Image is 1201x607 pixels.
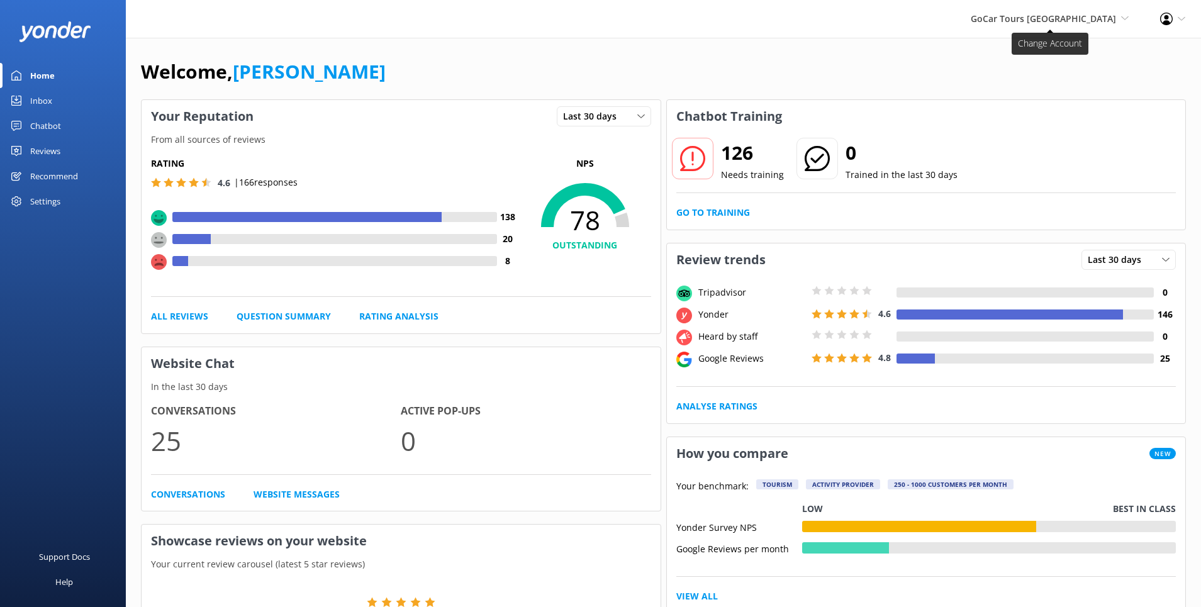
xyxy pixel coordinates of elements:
[695,286,808,299] div: Tripadvisor
[676,589,718,603] a: View All
[1149,448,1176,459] span: New
[721,168,784,182] p: Needs training
[519,238,651,252] h4: OUTSTANDING
[151,403,401,420] h4: Conversations
[30,189,60,214] div: Settings
[878,352,891,364] span: 4.8
[30,113,61,138] div: Chatbot
[1154,330,1176,343] h4: 0
[1154,352,1176,365] h4: 25
[497,210,519,224] h4: 138
[519,204,651,236] span: 78
[237,309,331,323] a: Question Summary
[846,138,958,168] h2: 0
[1088,253,1149,267] span: Last 30 days
[359,309,439,323] a: Rating Analysis
[142,100,263,133] h3: Your Reputation
[30,164,78,189] div: Recommend
[1154,286,1176,299] h4: 0
[802,502,823,516] p: Low
[667,437,798,470] h3: How you compare
[721,138,784,168] h2: 126
[151,487,225,501] a: Conversations
[151,157,519,170] h5: Rating
[142,525,661,557] h3: Showcase reviews on your website
[30,63,55,88] div: Home
[695,352,808,365] div: Google Reviews
[401,420,651,462] p: 0
[30,88,52,113] div: Inbox
[676,521,802,532] div: Yonder Survey NPS
[141,57,386,87] h1: Welcome,
[756,479,798,489] div: Tourism
[30,138,60,164] div: Reviews
[233,58,386,84] a: [PERSON_NAME]
[971,13,1116,25] span: GoCar Tours [GEOGRAPHIC_DATA]
[234,175,298,189] p: | 166 responses
[1113,502,1176,516] p: Best in class
[39,544,90,569] div: Support Docs
[846,168,958,182] p: Trained in the last 30 days
[151,309,208,323] a: All Reviews
[218,177,230,189] span: 4.6
[142,133,661,147] p: From all sources of reviews
[563,109,624,123] span: Last 30 days
[676,542,802,554] div: Google Reviews per month
[55,569,73,594] div: Help
[19,21,91,42] img: yonder-white-logo.png
[667,100,791,133] h3: Chatbot Training
[676,479,749,494] p: Your benchmark:
[151,420,401,462] p: 25
[254,487,340,501] a: Website Messages
[806,479,880,489] div: Activity Provider
[676,399,757,413] a: Analyse Ratings
[888,479,1014,489] div: 250 - 1000 customers per month
[519,157,651,170] p: NPS
[142,347,661,380] h3: Website Chat
[676,206,750,220] a: Go to Training
[142,557,661,571] p: Your current review carousel (latest 5 star reviews)
[667,243,775,276] h3: Review trends
[878,308,891,320] span: 4.6
[401,403,651,420] h4: Active Pop-ups
[695,308,808,321] div: Yonder
[1154,308,1176,321] h4: 146
[142,380,661,394] p: In the last 30 days
[695,330,808,343] div: Heard by staff
[497,232,519,246] h4: 20
[497,254,519,268] h4: 8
